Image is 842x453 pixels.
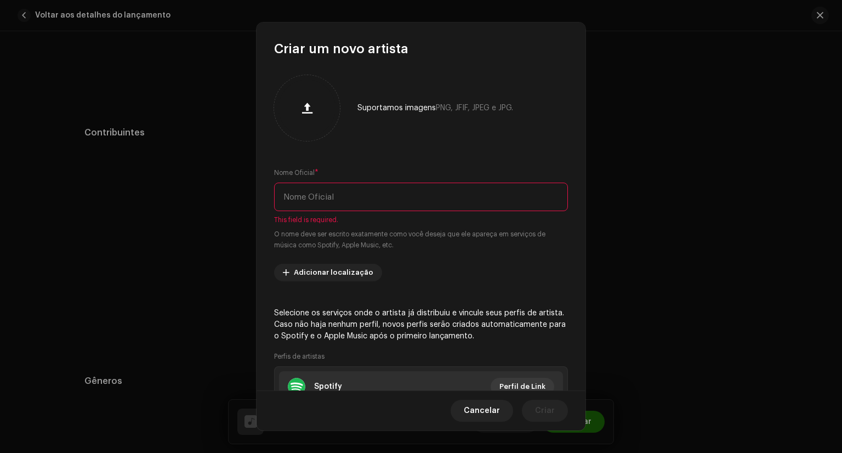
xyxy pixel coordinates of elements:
button: Cancelar [451,400,513,422]
font: Perfil de Link [499,383,545,390]
font: Spotify [314,383,342,390]
font: Criar um novo artista [274,42,408,55]
span: This field is required. [274,216,568,224]
font: Adicionar localização [294,269,373,276]
input: Nome Oficial [274,183,568,211]
font: Criar [535,407,555,415]
button: Criar [522,400,568,422]
font: Selecione os serviços onde o artista já distribuiu e vincule seus perfis de artista. Caso não haj... [274,309,566,340]
div: Suportamos imagens [357,104,513,112]
button: Perfil de Link [491,378,554,395]
span: PNG, JFIF, JPEG e JPG. [436,104,513,112]
font: Cancelar [464,407,500,415]
font: O nome deve ser escrito exatamente como você deseja que ele apareça em serviços de música como Sp... [274,231,545,248]
small: Nome Oficial [274,167,315,178]
button: Adicionar localização [274,264,382,281]
font: Perfis de artistas [274,353,325,360]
